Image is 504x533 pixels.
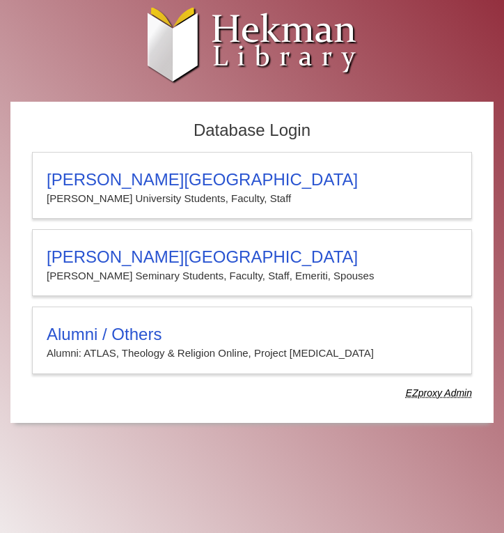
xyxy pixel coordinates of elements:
h3: Alumni / Others [47,325,457,344]
p: Alumni: ATLAS, Theology & Religion Online, Project [MEDICAL_DATA] [47,344,457,362]
a: [PERSON_NAME][GEOGRAPHIC_DATA][PERSON_NAME] Seminary Students, Faculty, Staff, Emeriti, Spouses [32,229,472,296]
p: [PERSON_NAME] University Students, Faculty, Staff [47,190,457,208]
a: [PERSON_NAME][GEOGRAPHIC_DATA][PERSON_NAME] University Students, Faculty, Staff [32,152,472,219]
h3: [PERSON_NAME][GEOGRAPHIC_DATA] [47,247,457,267]
h2: Database Login [25,116,479,145]
summary: Alumni / OthersAlumni: ATLAS, Theology & Religion Online, Project [MEDICAL_DATA] [47,325,457,362]
dfn: Use Alumni login [406,387,472,399]
p: [PERSON_NAME] Seminary Students, Faculty, Staff, Emeriti, Spouses [47,267,457,285]
h3: [PERSON_NAME][GEOGRAPHIC_DATA] [47,170,457,190]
